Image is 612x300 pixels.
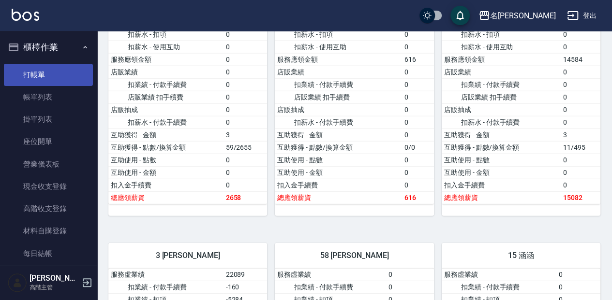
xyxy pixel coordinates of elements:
[108,91,224,103] td: 店販業績 扣手續費
[563,7,600,25] button: 登出
[450,6,470,25] button: save
[275,91,402,103] td: 店販業績 扣手續費
[224,91,268,103] td: 0
[561,53,600,66] td: 14584
[108,166,224,179] td: 互助使用 - 金額
[442,281,557,293] td: 扣業績 - 付款手續費
[4,108,93,130] a: 掛單列表
[275,179,402,191] td: 扣入金手續費
[442,116,561,129] td: 扣薪水 - 付款手續費
[556,269,600,281] td: 0
[561,78,600,91] td: 0
[108,129,224,141] td: 互助獲得 - 金額
[4,175,93,198] a: 現金收支登錄
[275,41,402,53] td: 扣薪水 - 使用互助
[224,154,268,166] td: 0
[442,166,561,179] td: 互助使用 - 金額
[402,66,434,78] td: 0
[224,28,268,41] td: 0
[442,78,561,91] td: 扣業績 - 付款手續費
[4,153,93,175] a: 營業儀表板
[108,78,224,91] td: 扣業績 - 付款手續費
[224,281,268,293] td: -160
[561,28,600,41] td: 0
[224,116,268,129] td: 0
[8,273,27,292] img: Person
[275,28,402,41] td: 扣薪水 - 扣項
[108,281,224,293] td: 扣業績 - 付款手續費
[561,179,600,191] td: 0
[442,179,561,191] td: 扣入金手續費
[108,103,224,116] td: 店販抽成
[442,154,561,166] td: 互助使用 - 點數
[224,166,268,179] td: 0
[275,116,402,129] td: 扣薪水 - 付款手續費
[386,281,434,293] td: 0
[12,9,39,21] img: Logo
[386,269,434,281] td: 0
[561,166,600,179] td: 0
[224,191,268,204] td: 2658
[561,141,600,154] td: 11/495
[442,103,561,116] td: 店販抽成
[402,129,434,141] td: 0
[402,28,434,41] td: 0
[275,78,402,91] td: 扣業績 - 付款手續費
[402,191,434,204] td: 616
[561,91,600,103] td: 0
[4,35,93,60] button: 櫃檯作業
[442,53,561,66] td: 服務應領金額
[108,116,224,129] td: 扣薪水 - 付款手續費
[561,41,600,53] td: 0
[402,41,434,53] td: 0
[561,191,600,204] td: 15082
[490,10,555,22] div: 名[PERSON_NAME]
[561,103,600,116] td: 0
[402,78,434,91] td: 0
[442,129,561,141] td: 互助獲得 - 金額
[224,103,268,116] td: 0
[4,64,93,86] a: 打帳單
[275,154,402,166] td: 互助使用 - 點數
[556,281,600,293] td: 0
[286,251,422,260] span: 58 [PERSON_NAME]
[108,141,224,154] td: 互助獲得 - 點數/換算金額
[561,116,600,129] td: 0
[275,191,402,204] td: 總應領薪資
[275,141,402,154] td: 互助獲得 - 點數/換算金額
[275,66,402,78] td: 店販業績
[402,179,434,191] td: 0
[275,129,402,141] td: 互助獲得 - 金額
[442,28,561,41] td: 扣薪水 - 扣項
[4,130,93,153] a: 座位開單
[442,141,561,154] td: 互助獲得 - 點數/換算金額
[4,265,93,287] a: 排班表
[224,78,268,91] td: 0
[224,41,268,53] td: 0
[275,166,402,179] td: 互助使用 - 金額
[4,198,93,220] a: 高階收支登錄
[224,269,268,281] td: 22089
[475,6,559,26] button: 名[PERSON_NAME]
[108,66,224,78] td: 店販業績
[224,141,268,154] td: 59/2655
[275,53,402,66] td: 服務應領金額
[108,269,224,281] td: 服務虛業績
[402,166,434,179] td: 0
[442,66,561,78] td: 店販業績
[561,154,600,166] td: 0
[275,281,386,293] td: 扣業績 - 付款手續費
[108,41,224,53] td: 扣薪水 - 使用互助
[4,220,93,242] a: 材料自購登錄
[224,129,268,141] td: 3
[108,179,224,191] td: 扣入金手續費
[275,269,386,281] td: 服務虛業績
[4,86,93,108] a: 帳單列表
[108,191,224,204] td: 總應領薪資
[402,53,434,66] td: 616
[402,141,434,154] td: 0/0
[108,154,224,166] td: 互助使用 - 點數
[442,41,561,53] td: 扣薪水 - 使用互助
[120,251,255,260] span: 3 [PERSON_NAME]
[561,66,600,78] td: 0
